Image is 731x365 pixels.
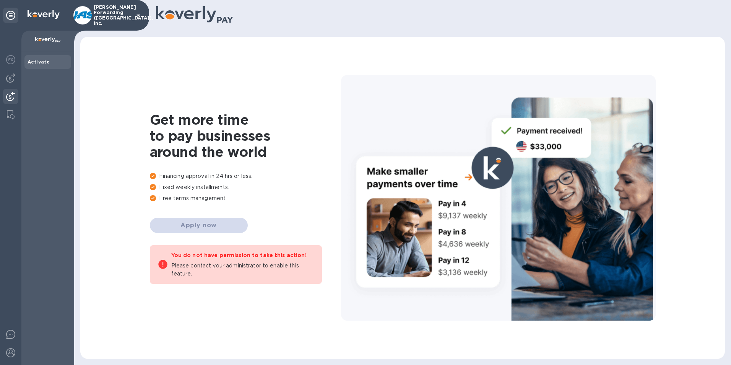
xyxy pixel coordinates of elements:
p: Fixed weekly installments. [150,183,341,191]
div: Unpin categories [3,8,18,23]
p: [PERSON_NAME] Forwarding ([GEOGRAPHIC_DATA]), Inc. [94,5,132,26]
b: Activate [28,59,50,65]
img: Logo [28,10,60,19]
b: You do not have permission to take this action! [171,252,307,258]
p: Please contact your administrator to enable this feature. [171,262,314,278]
h1: Get more time to pay businesses around the world [150,112,341,160]
img: Foreign exchange [6,55,15,64]
p: Financing approval in 24 hrs or less. [150,172,341,180]
p: Free terms management. [150,194,341,202]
